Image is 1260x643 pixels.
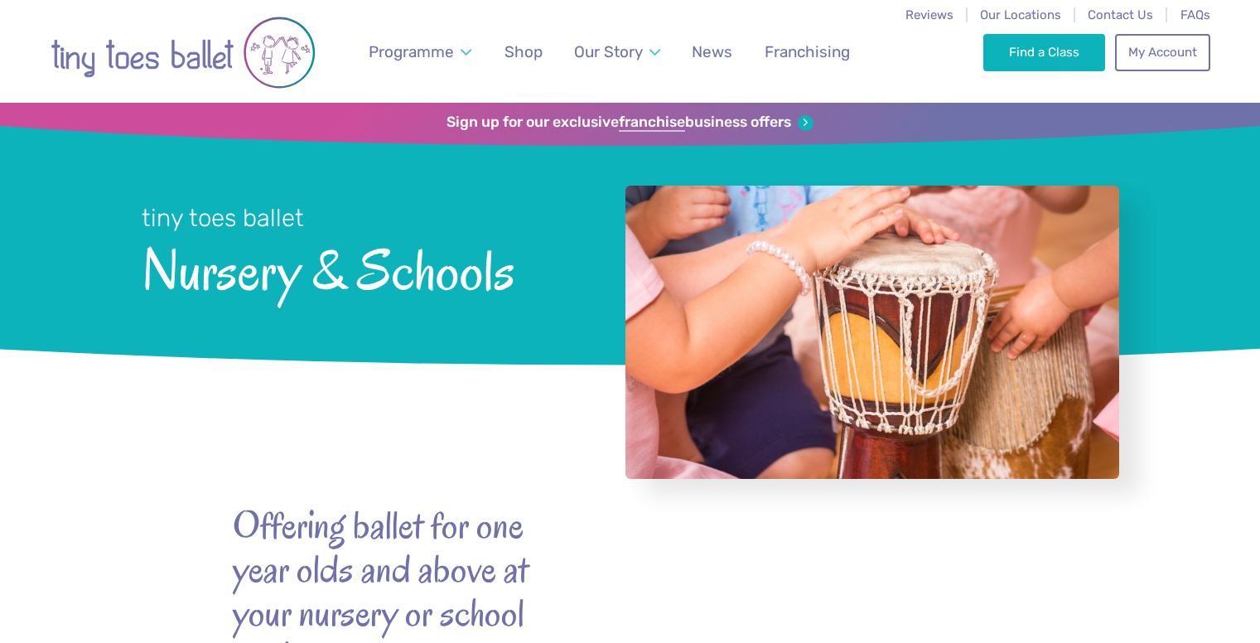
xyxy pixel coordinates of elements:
span: News [692,42,732,61]
span: Programme [369,42,454,61]
span: Nursery & Schools [142,234,582,302]
a: Find a Class [983,34,1105,70]
a: Our Locations [980,7,1061,22]
small: tiny toes ballet [142,204,304,232]
a: My Account [1115,34,1209,70]
a: Franchising [756,32,857,71]
a: Reviews [905,7,953,22]
a: Contact Us [1088,7,1153,22]
span: Our Story [574,42,643,61]
span: Shop [504,42,543,61]
a: FAQs [1180,7,1210,22]
a: Sign up for our exclusivefranchisebusiness offers [447,114,813,132]
a: News [684,32,741,71]
img: tiny toes ballet [51,11,316,94]
a: Our Story [566,32,668,71]
a: Programme [360,32,479,71]
span: Franchising [765,42,850,61]
a: Shop [496,32,550,71]
strong: franchise [619,114,685,132]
